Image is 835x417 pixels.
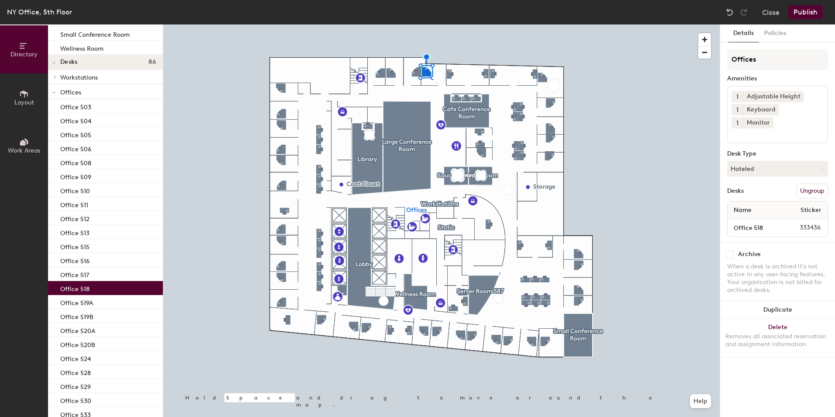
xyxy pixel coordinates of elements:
[7,7,72,17] div: NY Office, 5th Floor
[796,184,828,198] button: Ungroup
[14,99,34,106] span: Layout
[796,202,826,218] span: Sticker
[727,263,828,294] div: When a desk is archived it's not active in any user-facing features. Your organization is not bil...
[736,105,738,115] span: 1
[759,24,791,42] button: Policies
[60,42,104,52] p: Wellness Room
[60,255,90,265] p: Office 516
[60,115,91,125] p: Office 504
[736,92,738,101] span: 1
[729,202,756,218] span: Name
[60,74,98,81] span: Workstations
[60,339,95,349] p: Office 520B
[60,129,91,139] p: Office 505
[738,251,761,258] div: Archive
[60,395,91,405] p: Office 530
[725,333,830,348] div: Removes all associated reservation and assignment information
[60,227,90,237] p: Office 513
[725,8,734,17] img: Undo
[60,269,89,279] p: Office 517
[739,8,748,17] img: Redo
[60,59,77,66] span: Desks
[8,147,40,154] span: Work Areas
[60,89,81,96] span: Offices
[727,188,744,195] div: Desks
[60,297,93,307] p: Office 519A
[731,104,743,115] button: 1
[729,222,779,234] input: Unnamed desk
[148,59,156,66] span: 86
[736,118,738,128] span: 1
[60,325,95,335] p: Office 520A
[60,28,130,38] p: Small Conference Room
[743,104,779,115] div: Keyboard
[788,5,823,19] button: Publish
[720,301,835,319] button: Duplicate
[762,5,780,19] button: Close
[60,241,90,251] p: Office 515
[727,150,828,157] div: Desk Type
[60,367,91,377] p: Office 528
[779,223,826,233] span: 333436
[720,319,835,357] button: DeleteRemoves all associated reservation and assignment information
[690,394,711,408] button: Help
[10,51,38,58] span: Directory
[60,171,91,181] p: Office 509
[743,91,804,102] div: Adjustable Height
[731,91,743,102] button: 1
[60,213,90,223] p: Office 512
[743,117,773,129] div: Monitor
[60,185,90,195] p: Office 510
[731,117,743,129] button: 1
[60,157,91,167] p: Office 508
[60,101,91,111] p: Office 503
[60,353,91,363] p: Office 524
[60,381,91,391] p: Office 529
[60,199,88,209] p: Office 511
[727,161,828,177] button: Hoteled
[60,143,91,153] p: Office 506
[60,283,90,293] p: Office 518
[727,75,828,82] div: Amenities
[60,311,93,321] p: Office 519B
[728,24,759,42] button: Details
